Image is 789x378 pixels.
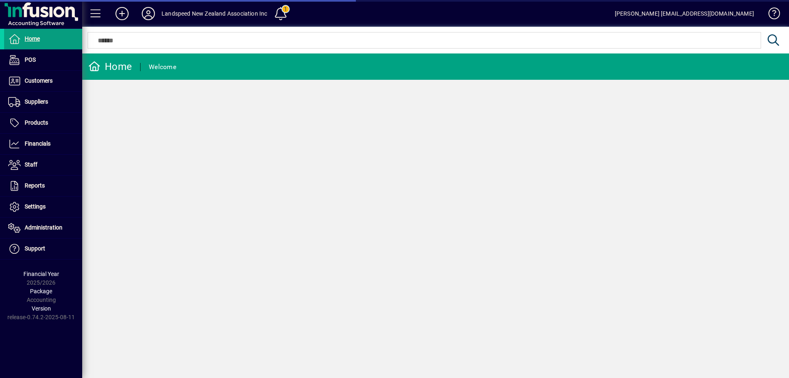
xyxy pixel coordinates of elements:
a: POS [4,50,82,70]
a: Products [4,113,82,133]
span: Customers [25,77,53,84]
span: Financials [25,140,51,147]
span: Home [25,35,40,42]
span: Version [32,305,51,312]
span: Products [25,119,48,126]
a: Administration [4,218,82,238]
a: Staff [4,155,82,175]
span: Suppliers [25,98,48,105]
div: Landspeed New Zealand Association Inc [161,7,267,20]
a: Suppliers [4,92,82,112]
div: Home [88,60,132,73]
span: Financial Year [23,271,59,277]
span: Administration [25,224,62,231]
button: Profile [135,6,161,21]
span: Staff [25,161,37,168]
a: Settings [4,197,82,217]
span: Package [30,288,52,295]
a: Reports [4,176,82,196]
a: Support [4,239,82,259]
button: Add [109,6,135,21]
span: Settings [25,203,46,210]
span: Reports [25,182,45,189]
span: POS [25,56,36,63]
div: Welcome [149,60,176,74]
span: Support [25,245,45,252]
a: Financials [4,134,82,154]
a: Customers [4,71,82,91]
a: Knowledge Base [762,2,779,28]
div: [PERSON_NAME] [EMAIL_ADDRESS][DOMAIN_NAME] [615,7,754,20]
